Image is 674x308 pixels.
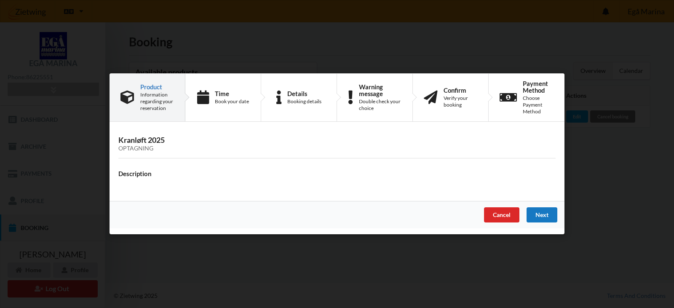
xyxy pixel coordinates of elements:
div: Payment Method [523,80,554,94]
div: Verify your booking [444,95,477,108]
div: Next [527,208,557,223]
div: Optagning [118,145,556,153]
div: Book your date [215,98,249,105]
div: Time [215,90,249,97]
div: Choose Payment Method [523,95,554,115]
div: Cancel [484,208,519,223]
div: Double check your choice [359,98,401,112]
div: Confirm [444,87,477,94]
div: Product [140,83,174,90]
div: Warning message [359,83,401,97]
h3: Kranløft 2025 [118,136,556,153]
div: Information regarding your reservation [140,91,174,112]
div: Booking details [287,98,321,105]
div: Details [287,90,321,97]
h4: Description [118,170,556,178]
